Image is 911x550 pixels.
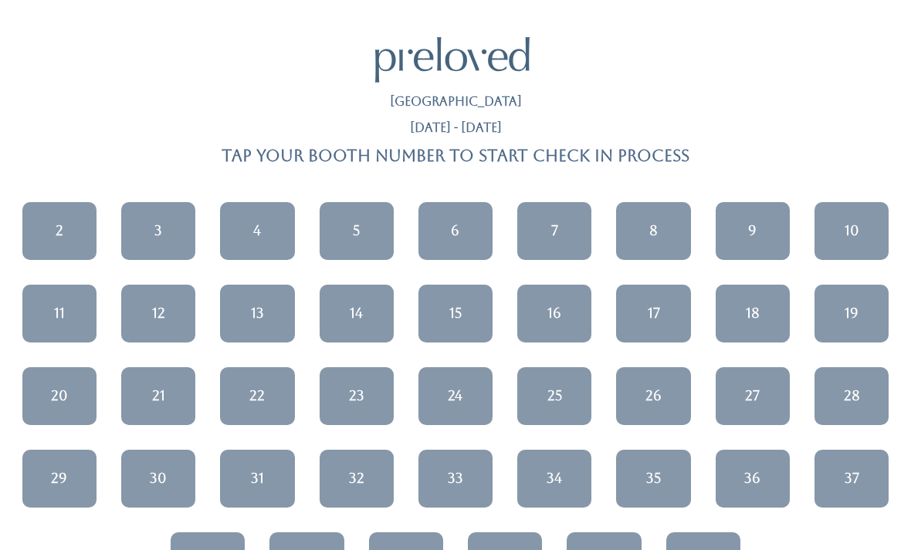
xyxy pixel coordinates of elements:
a: 36 [716,450,790,508]
a: 21 [121,367,195,425]
div: 17 [648,303,660,323]
a: 11 [22,285,97,342]
div: 28 [844,386,860,406]
a: 4 [220,202,294,260]
a: 14 [320,285,394,342]
a: 6 [418,202,493,260]
h5: [DATE] - [DATE] [410,121,502,135]
a: 26 [616,367,690,425]
div: 5 [353,221,360,241]
a: 30 [121,450,195,508]
a: 24 [418,367,493,425]
h4: Tap your booth number to start check in process [222,147,689,164]
div: 32 [349,468,364,488]
div: 23 [349,386,364,406]
a: 10 [814,202,889,260]
a: 17 [616,285,690,342]
a: 16 [517,285,591,342]
div: 13 [251,303,264,323]
a: 12 [121,285,195,342]
div: 10 [845,221,859,241]
a: 2 [22,202,97,260]
div: 25 [547,386,562,406]
a: 32 [320,450,394,508]
a: 34 [517,450,591,508]
a: 15 [418,285,493,342]
h5: [GEOGRAPHIC_DATA] [390,95,522,109]
a: 9 [716,202,790,260]
div: 6 [451,221,459,241]
a: 29 [22,450,97,508]
div: 11 [54,303,65,323]
div: 9 [748,221,757,241]
a: 22 [220,367,294,425]
a: 7 [517,202,591,260]
a: 5 [320,202,394,260]
a: 18 [716,285,790,342]
div: 33 [448,468,463,488]
a: 3 [121,202,195,260]
a: 33 [418,450,493,508]
a: 25 [517,367,591,425]
div: 30 [150,468,167,488]
a: 31 [220,450,294,508]
a: 27 [716,367,790,425]
div: 8 [649,221,658,241]
div: 3 [154,221,162,241]
div: 37 [845,468,859,488]
div: 24 [448,386,462,406]
div: 18 [746,303,760,323]
a: 19 [814,285,889,342]
div: 7 [551,221,558,241]
div: 12 [152,303,165,323]
img: preloved logo [375,37,530,83]
div: 2 [56,221,63,241]
div: 21 [152,386,165,406]
div: 15 [449,303,462,323]
div: 16 [547,303,561,323]
a: 23 [320,367,394,425]
a: 28 [814,367,889,425]
div: 14 [350,303,363,323]
div: 27 [745,386,760,406]
div: 36 [744,468,760,488]
div: 4 [253,221,261,241]
a: 20 [22,367,97,425]
a: 35 [616,450,690,508]
a: 37 [814,450,889,508]
div: 35 [646,468,661,488]
div: 29 [51,468,67,488]
div: 22 [249,386,265,406]
div: 31 [251,468,264,488]
a: 13 [220,285,294,342]
a: 8 [616,202,690,260]
div: 20 [51,386,68,406]
div: 26 [645,386,662,406]
div: 19 [845,303,859,323]
div: 34 [547,468,562,488]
